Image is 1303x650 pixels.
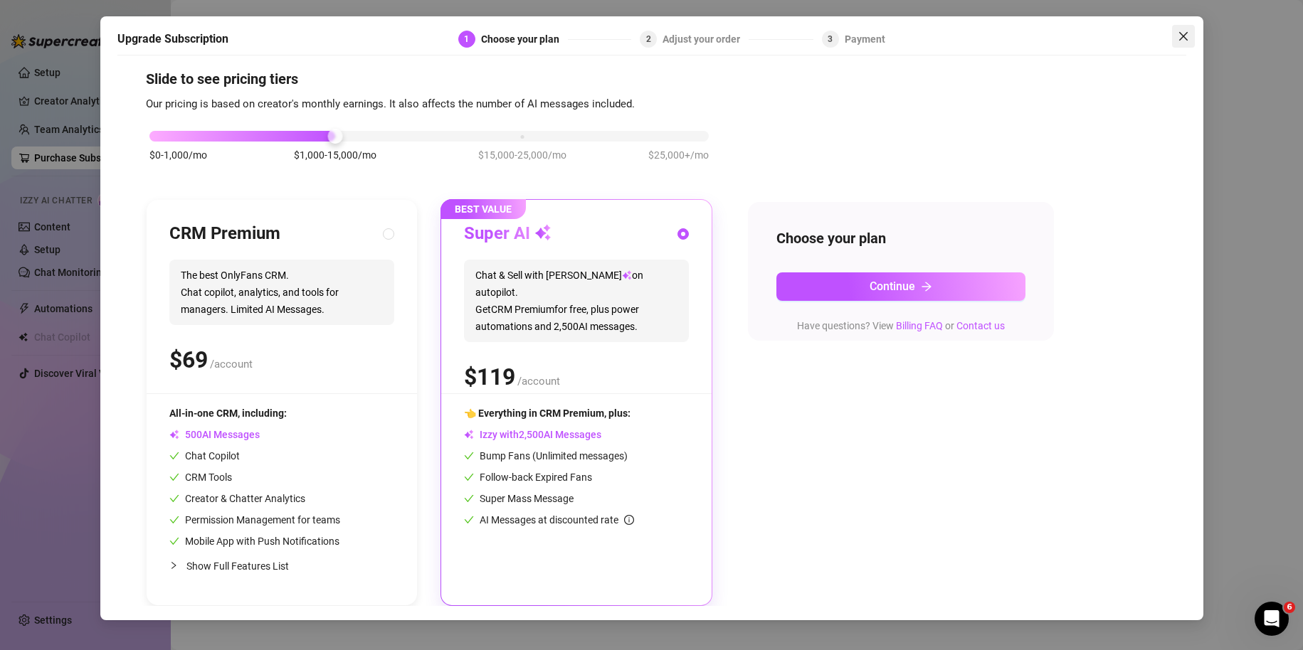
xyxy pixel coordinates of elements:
span: collapsed [169,561,178,570]
span: $ [169,346,208,373]
span: info-circle [624,515,634,525]
a: Contact us [956,320,1005,331]
div: Payment [845,31,885,48]
span: check [169,451,179,461]
span: Creator & Chatter Analytics [169,493,305,504]
div: Show Full Features List [169,549,394,582]
a: Billing FAQ [896,320,943,331]
span: arrow-right [921,281,932,292]
span: $25,000+/mo [648,147,709,163]
span: check [464,494,474,504]
span: check [464,472,474,482]
h5: Upgrade Subscription [117,31,228,48]
span: 👈 Everything in CRM Premium, plus: [464,407,631,419]
span: Our pricing is based on creator's monthly earnings. It also affects the number of AI messages inc... [146,97,635,110]
span: /account [210,358,253,371]
button: Close [1172,25,1195,48]
span: Chat Copilot [169,450,240,462]
span: BEST VALUE [441,199,526,219]
span: Continue [870,279,915,293]
span: Izzy with AI Messages [464,429,601,440]
span: check [464,515,474,525]
iframe: Intercom live chat [1255,602,1289,636]
span: Mobile App with Push Notifications [169,536,339,547]
span: Have questions? View or [797,320,1005,331]
span: Super Mass Message [464,493,574,504]
div: Adjust your order [663,31,749,48]
span: The best OnlyFans CRM. Chat copilot, analytics, and tools for managers. Limited AI Messages. [169,260,394,325]
span: 1 [464,34,469,44]
span: Follow-back Expired Fans [464,471,592,483]
span: Show Full Features List [186,560,289,572]
span: 3 [828,34,833,44]
span: $1,000-15,000/mo [294,147,376,163]
span: AI Messages [169,429,260,440]
span: AI Messages at discounted rate [480,514,634,526]
div: Choose your plan [481,31,568,48]
span: Permission Management for teams [169,514,340,526]
span: 2 [646,34,651,44]
span: Close [1172,31,1195,42]
span: check [464,451,474,461]
span: check [169,472,179,482]
span: check [169,536,179,546]
span: $ [464,363,515,390]
span: Bump Fans (Unlimited messages) [464,450,628,462]
span: 6 [1284,602,1295,613]
button: Continuearrow-right [776,272,1025,301]
span: $0-1,000/mo [149,147,207,163]
span: All-in-one CRM, including: [169,407,287,419]
span: close [1178,31,1189,42]
span: check [169,515,179,525]
span: Chat & Sell with [PERSON_NAME] on autopilot. Get CRM Premium for free, plus power automations and... [464,260,689,342]
span: /account [517,375,560,388]
h4: Slide to see pricing tiers [146,69,1158,89]
span: $15,000-25,000/mo [478,147,566,163]
h3: CRM Premium [169,223,280,245]
h3: Super AI [464,223,552,245]
span: CRM Tools [169,471,232,483]
h4: Choose your plan [776,228,1025,248]
span: check [169,494,179,504]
